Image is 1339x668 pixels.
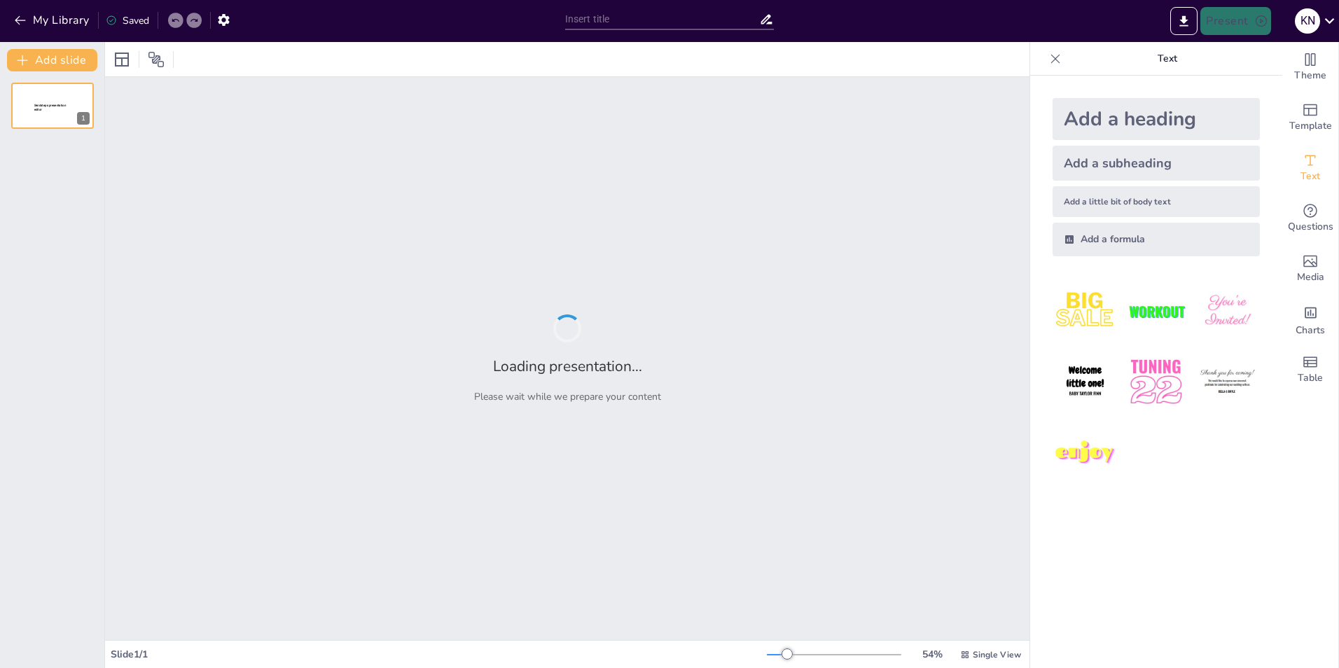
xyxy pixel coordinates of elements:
[1053,186,1260,217] div: Add a little bit of body text
[111,48,133,71] div: Layout
[111,648,767,661] div: Slide 1 / 1
[77,112,90,125] div: 1
[1053,223,1260,256] div: Add a formula
[1195,349,1260,415] img: 6.jpeg
[1123,349,1188,415] img: 5.jpeg
[1170,7,1198,35] button: Export to PowerPoint
[1123,279,1188,344] img: 2.jpeg
[1282,143,1338,193] div: Add text boxes
[7,49,97,71] button: Add slide
[973,649,1021,660] span: Single View
[1053,279,1118,344] img: 1.jpeg
[1296,323,1325,338] span: Charts
[1288,219,1333,235] span: Questions
[1298,370,1323,386] span: Table
[1195,279,1260,344] img: 3.jpeg
[1282,244,1338,294] div: Add images, graphics, shapes or video
[915,648,949,661] div: 54 %
[493,356,642,376] h2: Loading presentation...
[1053,98,1260,140] div: Add a heading
[1282,294,1338,345] div: Add charts and graphs
[1200,7,1270,35] button: Present
[148,51,165,68] span: Position
[1289,118,1332,134] span: Template
[1053,349,1118,415] img: 4.jpeg
[11,9,95,32] button: My Library
[106,14,149,27] div: Saved
[1297,270,1324,285] span: Media
[1053,421,1118,486] img: 7.jpeg
[1295,7,1320,35] button: k n
[34,104,66,111] span: Sendsteps presentation editor
[1067,42,1268,76] p: Text
[1282,42,1338,92] div: Change the overall theme
[1282,92,1338,143] div: Add ready made slides
[565,9,760,29] input: Insert title
[474,390,661,403] p: Please wait while we prepare your content
[1294,68,1326,83] span: Theme
[1282,345,1338,395] div: Add a table
[1295,8,1320,34] div: k n
[1053,146,1260,181] div: Add a subheading
[11,83,94,129] div: 1
[1282,193,1338,244] div: Get real-time input from your audience
[1300,169,1320,184] span: Text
